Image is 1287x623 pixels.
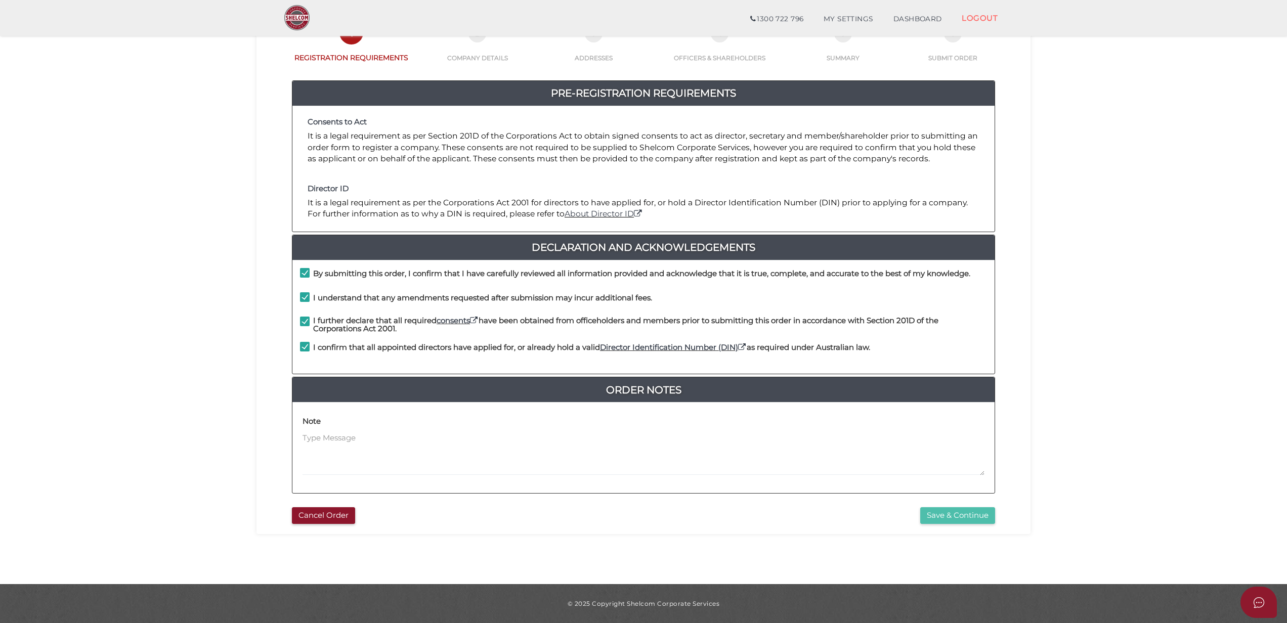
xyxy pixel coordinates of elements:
p: It is a legal requirement as per the Corporations Act 2001 for directors to have applied for, or ... [308,197,979,220]
a: 5SUMMARY [787,36,900,62]
div: © 2025 Copyright Shelcom Corporate Services [264,599,1023,608]
a: 4OFFICERS & SHAREHOLDERS [653,36,787,62]
a: Declaration And Acknowledgements [292,239,995,255]
a: 1REGISTRATION REQUIREMENTS [282,35,421,63]
a: MY SETTINGS [813,9,883,29]
a: Pre-Registration Requirements [292,85,995,101]
h4: Consents to Act [308,118,979,126]
button: Save & Continue [920,507,995,524]
h4: I confirm that all appointed directors have applied for, or already hold a valid as required unde... [313,343,870,352]
h4: Director ID [308,185,979,193]
h4: I further declare that all required have been obtained from officeholders and members prior to su... [313,317,987,333]
h4: I understand that any amendments requested after submission may incur additional fees. [313,294,652,302]
a: 1300 722 796 [740,9,813,29]
a: Order Notes [292,382,995,398]
a: 2COMPANY DETAILS [421,36,535,62]
a: Director Identification Number (DIN) [600,342,747,352]
a: About Director ID [565,209,643,218]
a: 6SUBMIT ORDER [900,36,1005,62]
button: Open asap [1240,587,1277,618]
a: DASHBOARD [883,9,952,29]
h4: By submitting this order, I confirm that I have carefully reviewed all information provided and a... [313,270,970,278]
a: consents [437,316,479,325]
p: It is a legal requirement as per Section 201D of the Corporations Act to obtain signed consents t... [308,130,979,164]
button: Cancel Order [292,507,355,524]
h4: Note [303,417,321,426]
a: LOGOUT [952,8,1008,28]
a: 3ADDRESSES [534,36,653,62]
